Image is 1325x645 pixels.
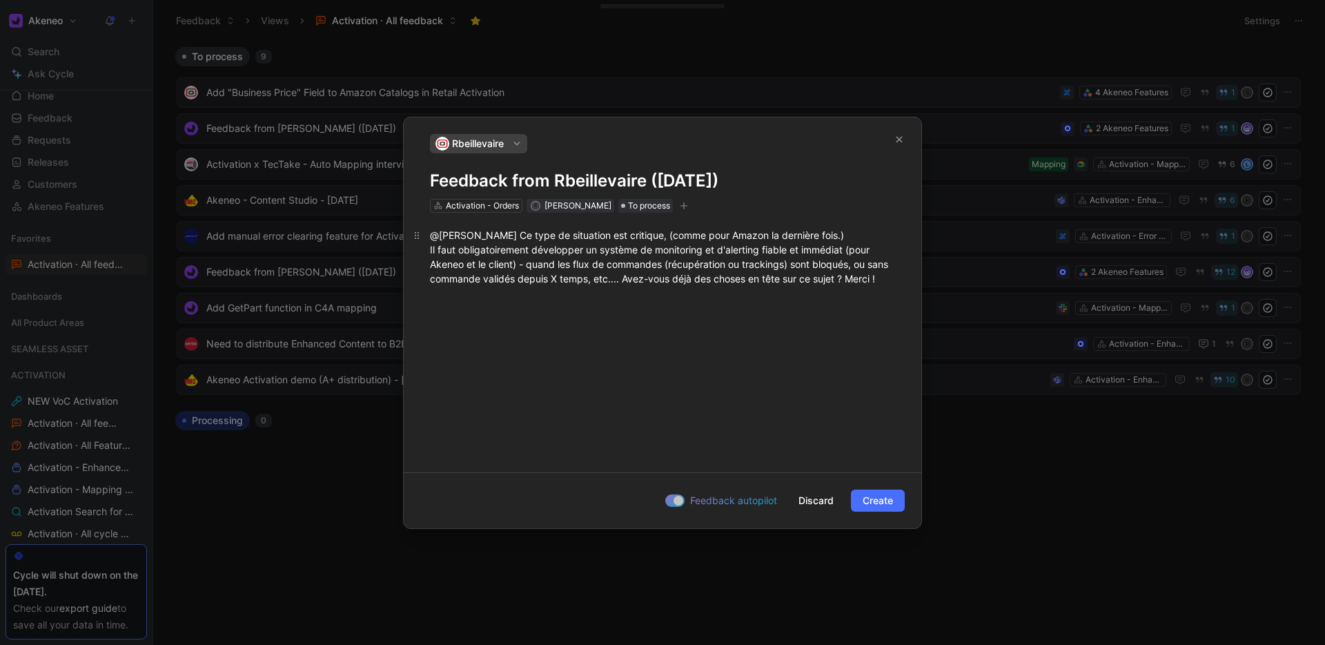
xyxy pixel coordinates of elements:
h1: Feedback from Rbeillevaire ([DATE]) [430,170,895,192]
button: Feedback autopilot [661,492,781,510]
span: Create [863,492,893,509]
span: Feedback autopilot [690,492,777,509]
div: Activation - Orders [446,199,519,213]
div: @[PERSON_NAME] Ce type de situation est critique, (comme pour Amazon la dernière fois.) Il faut o... [430,228,895,286]
div: To process [618,199,673,213]
span: [PERSON_NAME] [544,200,611,211]
span: Discard [798,492,834,509]
button: Discard [787,490,845,512]
span: Rbeillevaire [452,135,504,152]
button: logoRbeillevaire [430,134,527,153]
span: To process [628,199,670,213]
button: Create [851,490,905,512]
div: R [531,202,539,209]
img: logo [435,137,449,151]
